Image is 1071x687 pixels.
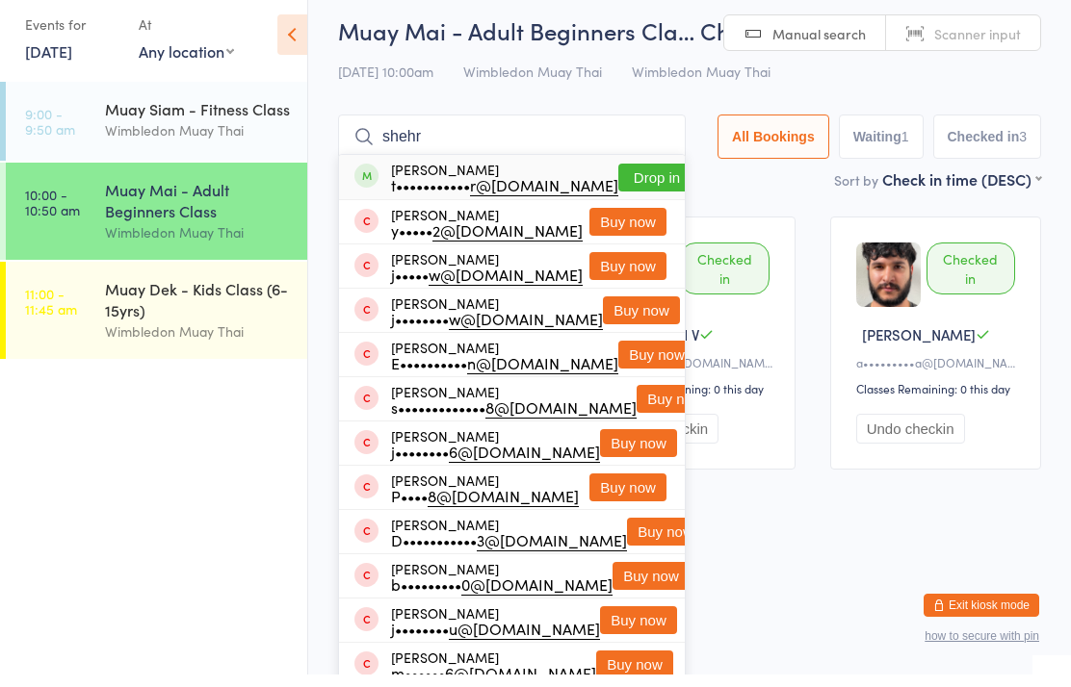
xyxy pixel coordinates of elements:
[862,337,976,357] span: [PERSON_NAME]
[839,127,924,171] button: Waiting1
[933,127,1042,171] button: Checked in3
[25,53,72,74] a: [DATE]
[139,53,234,74] div: Any location
[391,545,627,560] div: D•••••••••••
[25,118,75,149] time: 9:00 - 9:50 am
[391,190,618,205] div: t•••••••••••
[6,175,307,272] a: 10:00 -10:50 amMuay Mai - Adult Beginners ClassWimbledon Muay Thai
[391,456,600,471] div: j••••••••
[391,529,627,560] div: [PERSON_NAME]
[338,27,1041,59] h2: Muay Mai - Adult Beginners Cla… Check-in
[391,633,600,649] div: j••••••••
[391,264,583,294] div: [PERSON_NAME]
[391,174,618,205] div: [PERSON_NAME]
[105,333,291,355] div: Wimbledon Muay Thai
[391,485,579,516] div: [PERSON_NAME]
[637,397,714,425] button: Buy now
[105,291,291,333] div: Muay Dek - Kids Class (6-15yrs)
[139,21,234,53] div: At
[391,235,583,250] div: y•••••
[6,274,307,371] a: 11:00 -11:45 amMuay Dek - Kids Class (6-15yrs)Wimbledon Muay Thai
[105,132,291,154] div: Wimbledon Muay Thai
[391,573,613,604] div: [PERSON_NAME]
[589,265,666,293] button: Buy now
[589,486,666,514] button: Buy now
[391,323,603,339] div: j••••••••
[105,234,291,256] div: Wimbledon Muay Thai
[391,412,637,427] div: s•••••••••••••
[772,37,866,56] span: Manual search
[338,74,433,93] span: [DATE] 10:00am
[925,642,1039,655] button: how to secure with pin
[834,183,878,202] label: Sort by
[856,426,965,456] button: Undo checkin
[1019,141,1027,157] div: 3
[391,441,600,471] div: [PERSON_NAME]
[600,619,677,647] button: Buy now
[105,111,291,132] div: Muay Siam - Fitness Class
[25,21,119,53] div: Events for
[603,309,680,337] button: Buy now
[618,176,695,204] button: Drop in
[927,255,1015,307] div: Checked in
[610,367,774,383] div: R••••••••
[391,396,637,427] div: [PERSON_NAME]
[627,530,704,558] button: Buy now
[105,191,291,234] div: Muay Mai - Adult Beginners Class
[632,74,771,93] span: Wimbledon Muay Thai
[338,127,686,171] input: Search
[718,127,829,171] button: All Bookings
[463,74,602,93] span: Wimbledon Muay Thai
[680,255,769,307] div: Checked in
[856,367,1021,383] div: a•••••••••
[589,220,666,248] button: Buy now
[391,352,618,383] div: [PERSON_NAME]
[391,308,603,339] div: [PERSON_NAME]
[391,618,600,649] div: [PERSON_NAME]
[856,393,1021,409] div: Classes Remaining: 0 this day
[391,219,583,250] div: [PERSON_NAME]
[25,298,77,329] time: 11:00 - 11:45 am
[610,393,774,409] div: Classes Remaining: 0 this day
[613,574,690,602] button: Buy now
[391,589,613,604] div: b•••••••••
[856,255,921,319] img: image1706589171.png
[391,368,618,383] div: E••••••••••
[600,442,677,470] button: Buy now
[934,37,1021,56] span: Scanner input
[25,199,80,230] time: 10:00 - 10:50 am
[391,279,583,294] div: j•••••
[618,353,695,381] button: Buy now
[901,141,909,157] div: 1
[924,606,1039,629] button: Exit kiosk mode
[882,181,1041,202] div: Check in time (DESC)
[6,94,307,173] a: 9:00 -9:50 amMuay Siam - Fitness ClassWimbledon Muay Thai
[391,500,579,516] div: P••••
